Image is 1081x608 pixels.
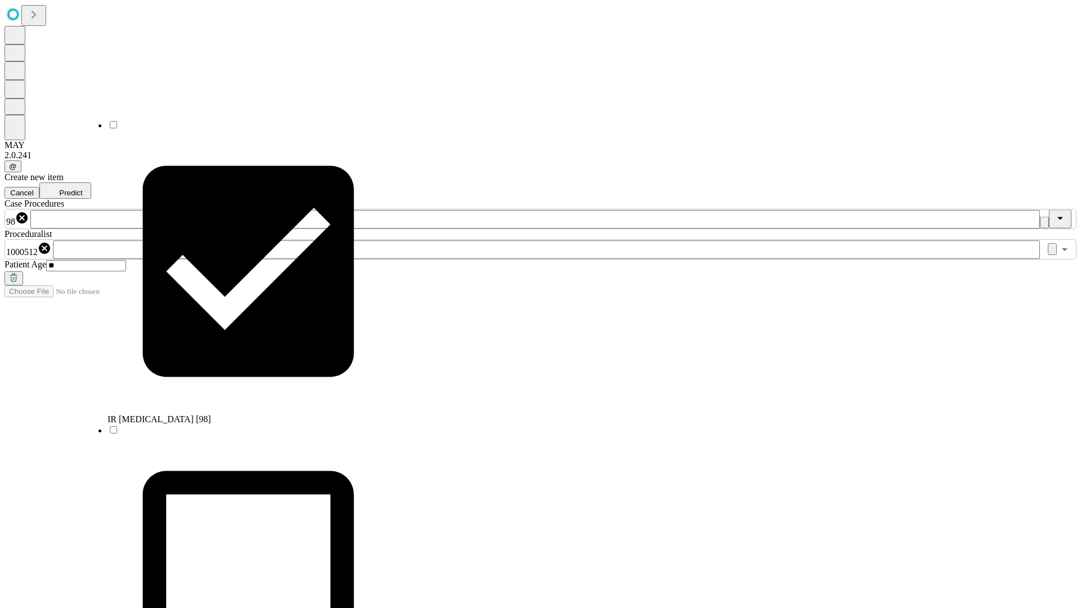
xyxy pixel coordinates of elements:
button: Open [1057,242,1073,257]
span: Create new item [5,172,64,182]
span: Predict [59,189,82,197]
button: Clear [1040,217,1049,229]
button: Predict [39,182,91,199]
span: Cancel [10,189,34,197]
span: 98 [6,217,15,226]
span: IR [MEDICAL_DATA] [98] [108,414,211,424]
span: @ [9,162,17,171]
span: Proceduralist [5,229,52,239]
button: Close [1049,210,1071,229]
span: 1000512 [6,247,38,257]
button: Clear [1048,243,1057,255]
div: 1000512 [6,242,51,257]
div: 98 [6,211,29,227]
button: @ [5,160,21,172]
button: Cancel [5,187,39,199]
span: Patient Age [5,260,46,269]
div: 2.0.241 [5,150,1076,160]
div: MAY [5,140,1076,150]
span: Scheduled Procedure [5,199,64,208]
